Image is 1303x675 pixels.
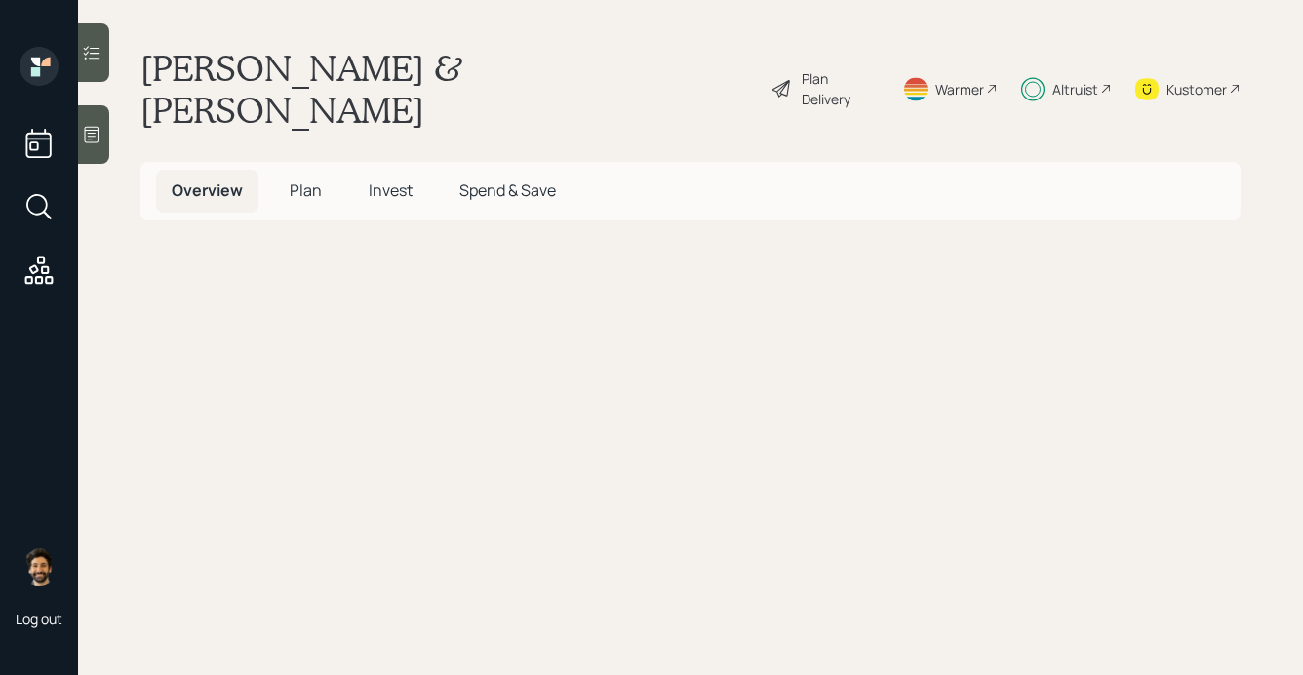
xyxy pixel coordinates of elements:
span: Plan [290,179,322,201]
img: eric-schwartz-headshot.png [20,547,59,586]
div: Altruist [1052,79,1098,99]
div: Kustomer [1166,79,1227,99]
div: Plan Delivery [802,68,879,109]
span: Invest [369,179,413,201]
div: Log out [16,610,62,628]
span: Spend & Save [459,179,556,201]
h1: [PERSON_NAME] & [PERSON_NAME] [140,47,755,131]
div: Warmer [935,79,984,99]
span: Overview [172,179,243,201]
